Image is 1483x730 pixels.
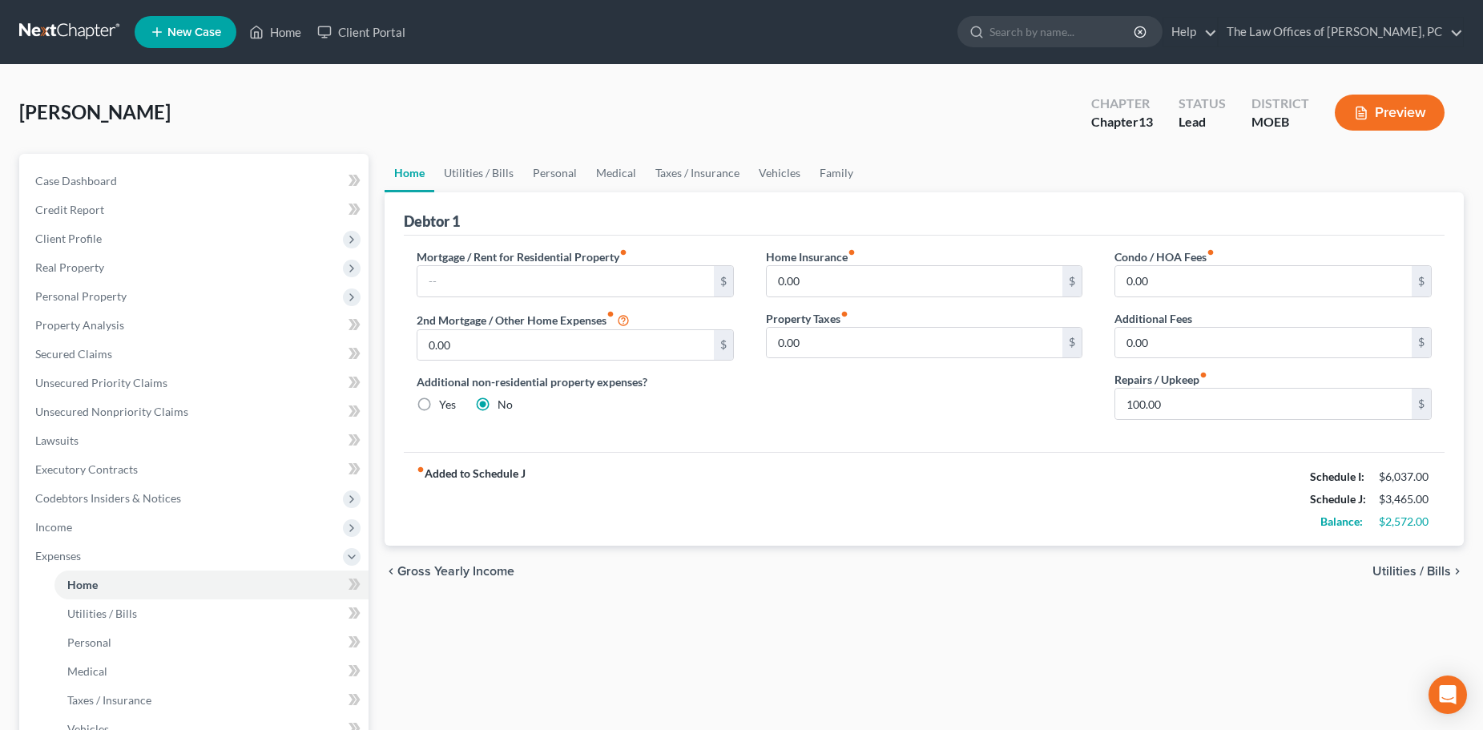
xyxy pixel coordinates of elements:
[766,310,848,327] label: Property Taxes
[1199,371,1207,379] i: fiber_manual_record
[35,376,167,389] span: Unsecured Priority Claims
[1179,95,1226,113] div: Status
[35,232,102,245] span: Client Profile
[35,462,138,476] span: Executory Contracts
[67,635,111,649] span: Personal
[714,330,733,361] div: $
[35,260,104,274] span: Real Property
[54,599,369,628] a: Utilities / Bills
[35,203,104,216] span: Credit Report
[22,455,369,484] a: Executory Contracts
[397,565,514,578] span: Gross Yearly Income
[586,154,646,192] a: Medical
[1207,248,1215,256] i: fiber_manual_record
[67,693,151,707] span: Taxes / Insurance
[35,491,181,505] span: Codebtors Insiders & Notices
[1179,113,1226,131] div: Lead
[67,578,98,591] span: Home
[1251,113,1309,131] div: MOEB
[22,167,369,196] a: Case Dashboard
[22,340,369,369] a: Secured Claims
[1379,469,1432,485] div: $6,037.00
[54,628,369,657] a: Personal
[1115,328,1412,358] input: --
[67,664,107,678] span: Medical
[810,154,863,192] a: Family
[385,565,514,578] button: chevron_left Gross Yearly Income
[749,154,810,192] a: Vehicles
[1310,492,1366,506] strong: Schedule J:
[417,266,714,296] input: --
[385,565,397,578] i: chevron_left
[35,347,112,361] span: Secured Claims
[1114,371,1207,388] label: Repairs / Upkeep
[54,571,369,599] a: Home
[840,310,848,318] i: fiber_manual_record
[714,266,733,296] div: $
[417,330,714,361] input: --
[417,248,627,265] label: Mortgage / Rent for Residential Property
[1379,514,1432,530] div: $2,572.00
[417,466,425,474] i: fiber_manual_record
[309,18,413,46] a: Client Portal
[1412,389,1431,419] div: $
[848,248,856,256] i: fiber_manual_record
[404,212,460,231] div: Debtor 1
[1412,328,1431,358] div: $
[646,154,749,192] a: Taxes / Insurance
[1062,266,1082,296] div: $
[766,248,856,265] label: Home Insurance
[54,657,369,686] a: Medical
[606,310,615,318] i: fiber_manual_record
[35,520,72,534] span: Income
[19,100,171,123] span: [PERSON_NAME]
[241,18,309,46] a: Home
[417,466,526,533] strong: Added to Schedule J
[619,248,627,256] i: fiber_manual_record
[385,154,434,192] a: Home
[54,686,369,715] a: Taxes / Insurance
[417,310,630,329] label: 2nd Mortgage / Other Home Expenses
[1379,491,1432,507] div: $3,465.00
[35,174,117,188] span: Case Dashboard
[767,328,1063,358] input: --
[1163,18,1217,46] a: Help
[989,17,1136,46] input: Search by name...
[67,607,137,620] span: Utilities / Bills
[1451,565,1464,578] i: chevron_right
[1115,266,1412,296] input: --
[35,318,124,332] span: Property Analysis
[22,426,369,455] a: Lawsuits
[35,405,188,418] span: Unsecured Nonpriority Claims
[1219,18,1463,46] a: The Law Offices of [PERSON_NAME], PC
[1429,676,1467,714] div: Open Intercom Messenger
[35,549,81,563] span: Expenses
[498,397,513,413] label: No
[35,434,79,447] span: Lawsuits
[1091,95,1153,113] div: Chapter
[434,154,523,192] a: Utilities / Bills
[1114,248,1215,265] label: Condo / HOA Fees
[767,266,1063,296] input: --
[1412,266,1431,296] div: $
[1114,310,1192,327] label: Additional Fees
[1091,113,1153,131] div: Chapter
[1138,114,1153,129] span: 13
[1372,565,1464,578] button: Utilities / Bills chevron_right
[1115,389,1412,419] input: --
[523,154,586,192] a: Personal
[439,397,456,413] label: Yes
[1372,565,1451,578] span: Utilities / Bills
[22,397,369,426] a: Unsecured Nonpriority Claims
[417,373,734,390] label: Additional non-residential property expenses?
[1310,470,1364,483] strong: Schedule I:
[22,196,369,224] a: Credit Report
[22,369,369,397] a: Unsecured Priority Claims
[1062,328,1082,358] div: $
[22,311,369,340] a: Property Analysis
[1335,95,1445,131] button: Preview
[1320,514,1363,528] strong: Balance:
[167,26,221,38] span: New Case
[35,289,127,303] span: Personal Property
[1251,95,1309,113] div: District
